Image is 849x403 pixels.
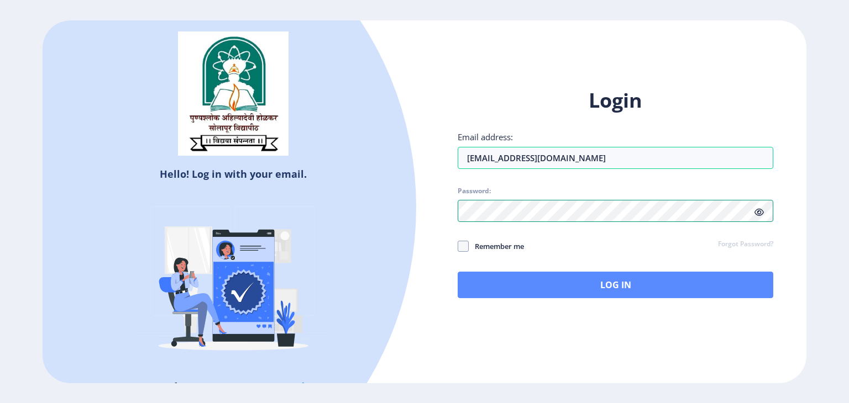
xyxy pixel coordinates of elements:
[469,240,524,253] span: Remember me
[458,187,491,195] label: Password:
[718,240,773,250] a: Forgot Password?
[51,378,416,396] h5: Don't have an account?
[137,185,330,378] img: Verified-rafiki.svg
[458,87,773,114] h1: Login
[279,379,329,395] a: Register
[458,147,773,169] input: Email address
[458,131,513,142] label: Email address:
[458,272,773,298] button: Log In
[178,31,289,156] img: sulogo.png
